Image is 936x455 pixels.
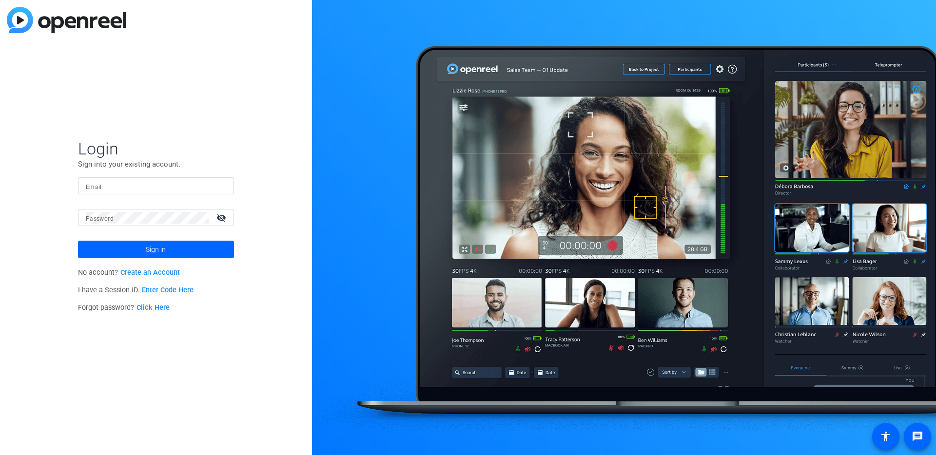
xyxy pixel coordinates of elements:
[912,431,923,442] mat-icon: message
[78,286,194,294] span: I have a Session ID.
[86,215,114,222] mat-label: Password
[136,303,170,312] a: Click Here
[86,180,226,192] input: Enter Email Address
[880,431,892,442] mat-icon: accessibility
[78,241,234,258] button: Sign in
[146,237,166,262] span: Sign in
[86,184,102,190] mat-label: Email
[7,7,126,33] img: blue-gradient.svg
[78,268,180,277] span: No account?
[142,286,194,294] a: Enter Code Here
[78,138,234,159] span: Login
[120,268,180,277] a: Create an Account
[211,210,234,225] mat-icon: visibility_off
[78,159,234,170] p: Sign into your existing account.
[78,303,170,312] span: Forgot password?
